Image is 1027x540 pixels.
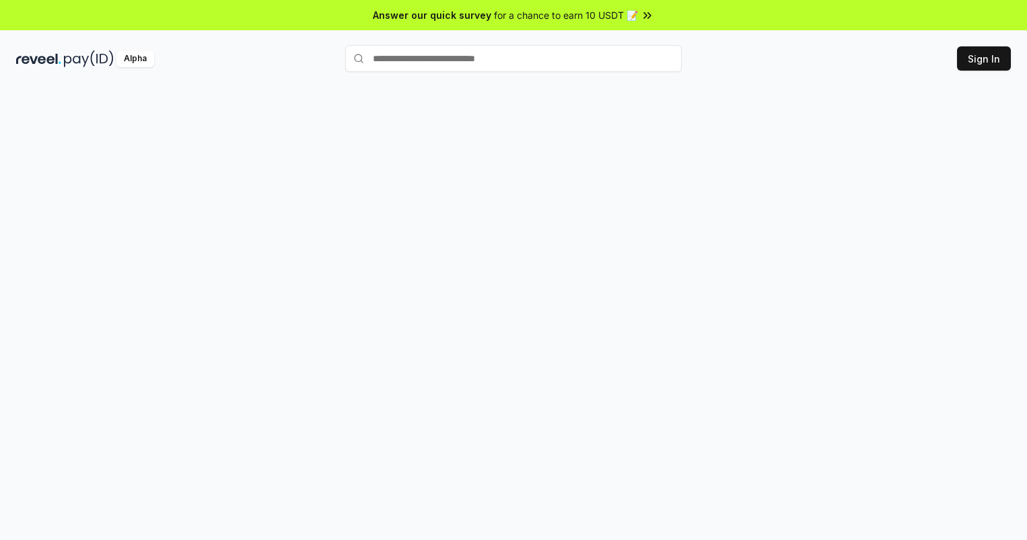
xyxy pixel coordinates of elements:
span: for a chance to earn 10 USDT 📝 [494,8,638,22]
img: reveel_dark [16,50,61,67]
button: Sign In [957,46,1011,71]
span: Answer our quick survey [373,8,491,22]
div: Alpha [116,50,154,67]
img: pay_id [64,50,114,67]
